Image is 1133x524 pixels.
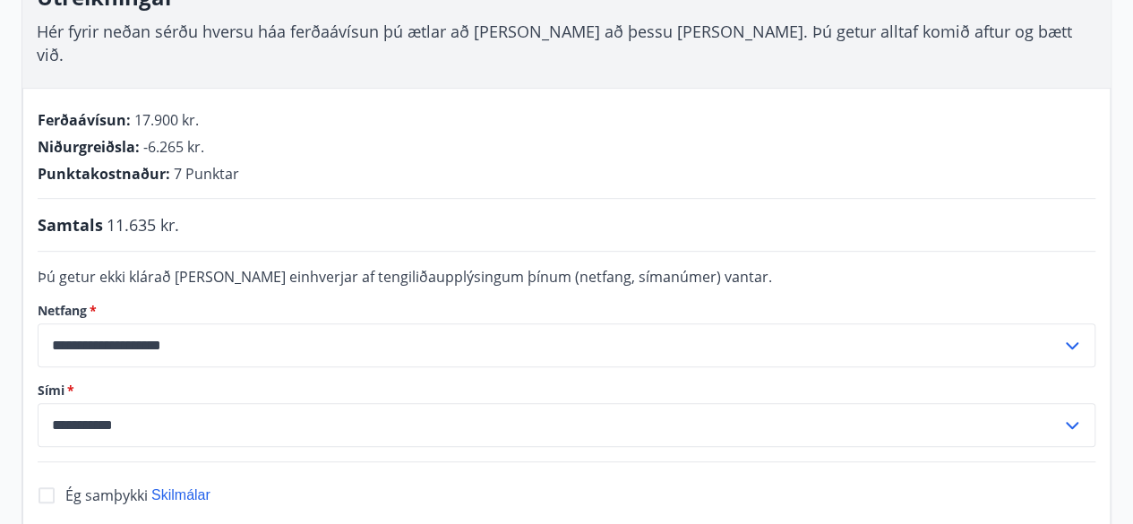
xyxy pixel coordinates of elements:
[107,213,179,236] span: 11.635 kr.
[38,267,772,287] span: Þú getur ekki klárað [PERSON_NAME] einhverjar af tengiliðaupplýsingum þínum (netfang, símanúmer) ...
[151,485,210,505] button: Skilmálar
[38,164,170,184] span: Punktakostnaður :
[38,302,1095,320] label: Netfang
[65,485,148,505] span: Ég samþykki
[38,213,103,236] span: Samtals
[38,110,131,130] span: Ferðaávísun :
[134,110,199,130] span: 17.900 kr.
[143,137,204,157] span: -6.265 kr.
[174,164,239,184] span: 7 Punktar
[38,137,140,157] span: Niðurgreiðsla :
[37,21,1072,65] span: Hér fyrir neðan sérðu hversu háa ferðaávísun þú ætlar að [PERSON_NAME] að þessu [PERSON_NAME]. Þú...
[151,487,210,503] span: Skilmálar
[38,382,1095,399] label: Sími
